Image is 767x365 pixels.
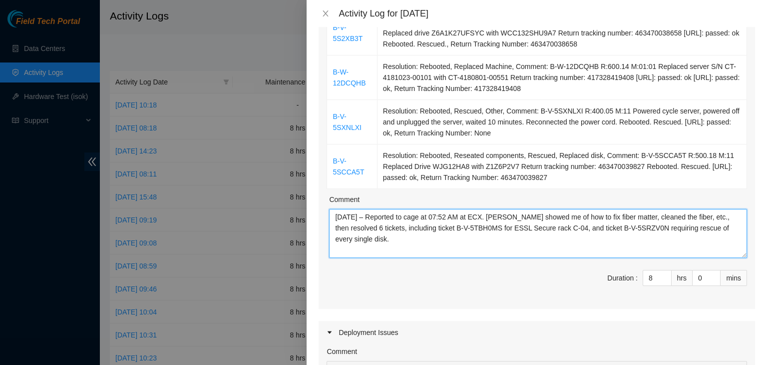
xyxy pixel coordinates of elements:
a: B-V-5SCCA5T [333,157,364,176]
a: B-V-5SXNLXI [333,112,362,131]
td: Resolution: Rebooted, Reseated components, Rescued, Replaced disk, Comment: B-V-5S2XB3T R:500.12 ... [378,11,747,55]
td: Resolution: Rebooted, Replaced Machine, Comment: B-W-12DCQHB R:600.14 M:01:01 Replaced server S/N... [378,55,747,100]
div: Activity Log for [DATE] [339,8,755,19]
div: hrs [672,270,693,286]
td: Resolution: Rebooted, Rescued, Other, Comment: B-V-5SXNLXI R:400.05 M:11 Powered cycle server, po... [378,100,747,144]
div: Deployment Issues [319,321,755,344]
td: Resolution: Rebooted, Reseated components, Rescued, Replaced disk, Comment: B-V-5SCCA5T R:500.18 ... [378,144,747,189]
button: Close [319,9,333,18]
span: close [322,9,330,17]
label: Comment [327,346,357,357]
span: caret-right [327,329,333,335]
textarea: Comment [329,209,747,258]
label: Comment [329,194,360,205]
a: B-W-12DCQHB [333,68,366,87]
div: Duration : [607,272,638,283]
div: mins [721,270,747,286]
